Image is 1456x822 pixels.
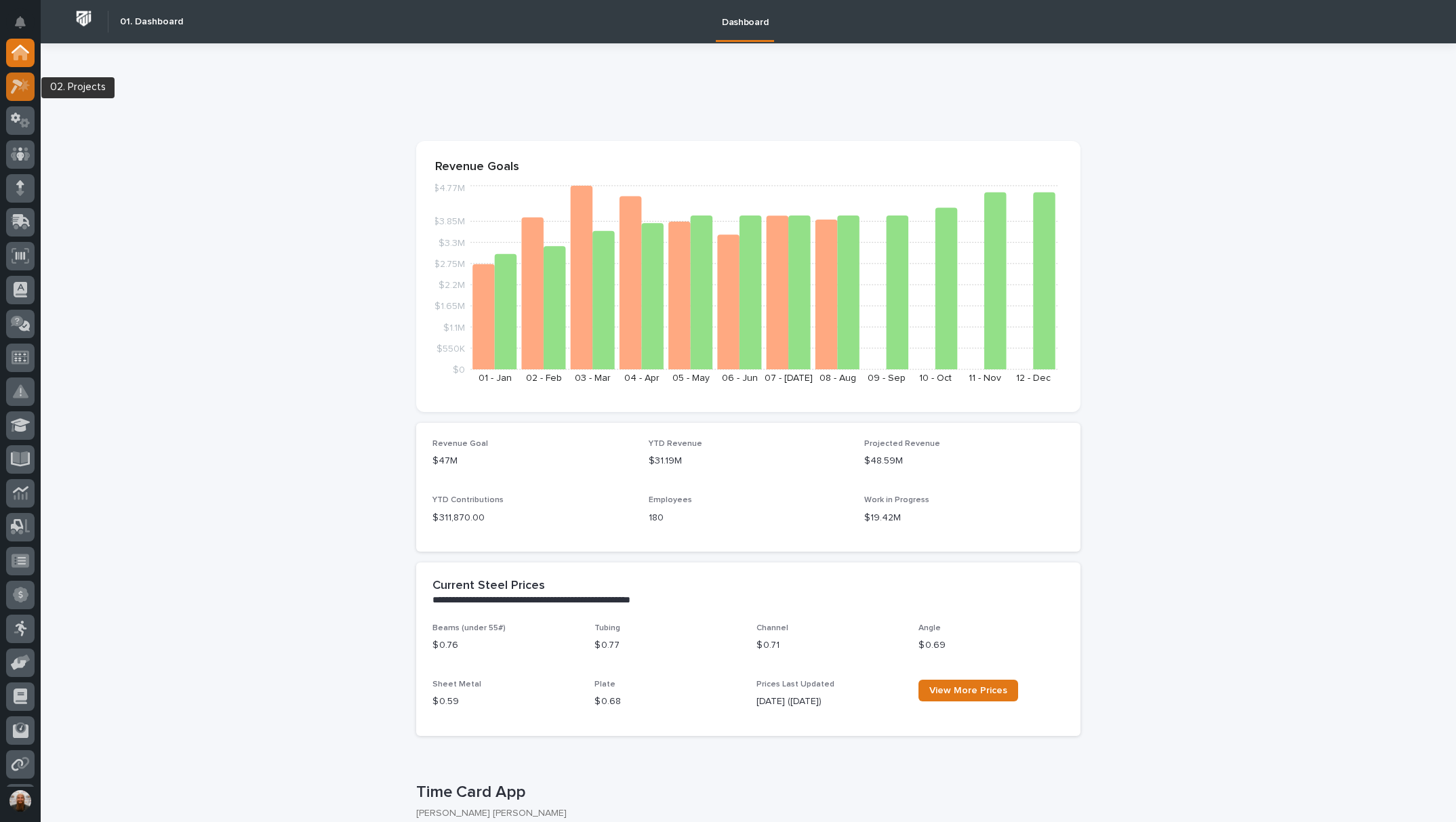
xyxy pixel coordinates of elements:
tspan: $1.65M [434,302,465,312]
span: View More Prices [929,686,1007,695]
text: 03 - Mar [575,373,611,383]
text: 01 - Jan [479,373,512,383]
text: 10 - Oct [919,373,952,383]
span: Angle [918,624,941,632]
p: $ 311,870.00 [432,511,632,525]
p: [PERSON_NAME] [PERSON_NAME] [416,808,1070,819]
span: Employees [649,496,692,504]
tspan: $3.85M [433,218,465,227]
p: $ 0.69 [918,638,1064,653]
tspan: $1.1M [443,323,465,333]
p: Revenue Goals [435,160,1061,175]
p: $48.59M [864,454,1064,468]
text: 08 - Aug [820,373,856,383]
p: $47M [432,454,632,468]
span: Prices Last Updated [756,680,834,689]
p: $31.19M [649,454,849,468]
tspan: $2.2M [439,281,465,290]
tspan: $550K [437,344,465,354]
span: YTD Revenue [649,440,702,448]
text: 09 - Sep [868,373,906,383]
span: Plate [594,680,615,689]
button: users-avatar [6,787,35,815]
p: $ 0.77 [594,638,740,653]
p: $ 0.68 [594,695,740,709]
span: Tubing [594,624,620,632]
span: Channel [756,624,788,632]
text: 02 - Feb [526,373,562,383]
p: $ 0.59 [432,695,578,709]
text: 06 - Jun [722,373,758,383]
tspan: $2.75M [434,260,465,269]
p: $19.42M [864,511,1064,525]
p: 180 [649,511,849,525]
p: Time Card App [416,783,1075,802]
tspan: $3.3M [439,239,465,248]
p: $ 0.71 [756,638,902,653]
text: 11 - Nov [969,373,1001,383]
span: Sheet Metal [432,680,481,689]
button: Notifications [6,8,35,37]
text: 07 - [DATE] [765,373,813,383]
span: YTD Contributions [432,496,504,504]
div: Notifications [17,16,35,38]
text: 12 - Dec [1016,373,1051,383]
text: 04 - Apr [624,373,660,383]
span: Revenue Goal [432,440,488,448]
span: Projected Revenue [864,440,940,448]
span: Beams (under 55#) [432,624,506,632]
h2: Current Steel Prices [432,579,545,594]
p: [DATE] ([DATE]) [756,695,902,709]
img: Workspace Logo [71,6,96,31]
tspan: $4.77M [433,184,465,194]
p: $ 0.76 [432,638,578,653]
h2: 01. Dashboard [120,16,183,28]
span: Work in Progress [864,496,929,504]
a: View More Prices [918,680,1018,701]
text: 05 - May [672,373,710,383]
tspan: $0 [453,365,465,375]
